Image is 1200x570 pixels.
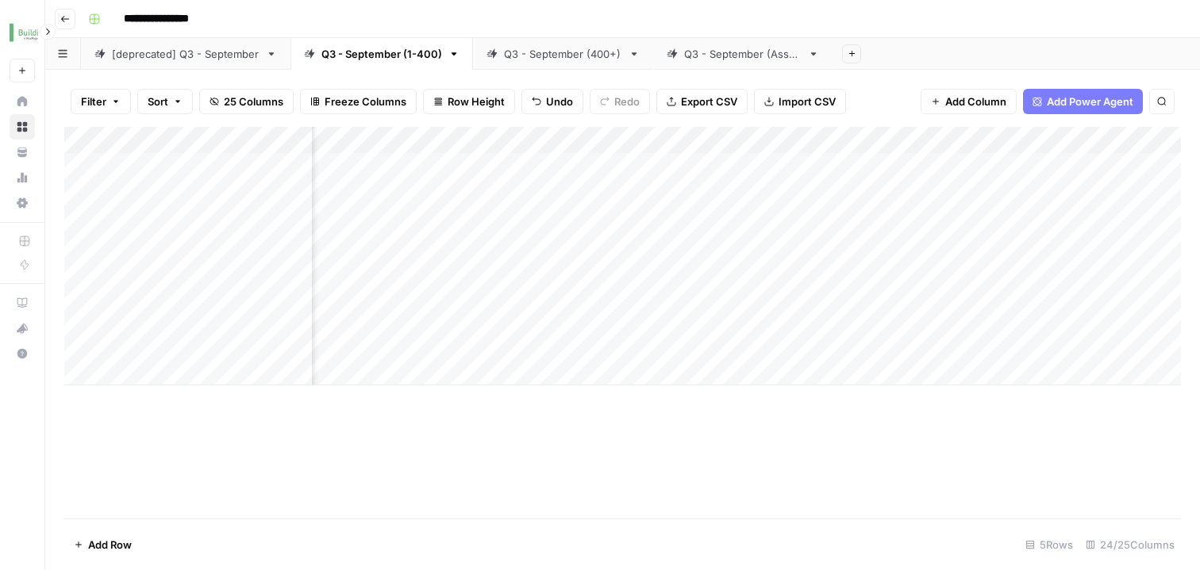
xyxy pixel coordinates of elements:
[423,89,515,114] button: Row Height
[10,89,35,114] a: Home
[321,46,442,62] div: Q3 - September (1-400)
[10,316,35,341] button: What's new?
[1023,89,1143,114] button: Add Power Agent
[10,13,35,52] button: Workspace: Buildium
[921,89,1017,114] button: Add Column
[521,89,583,114] button: Undo
[64,532,141,557] button: Add Row
[504,46,622,62] div: Q3 - September (400+)
[473,38,653,70] a: Q3 - September (400+)
[614,94,640,109] span: Redo
[10,290,35,316] a: AirOps Academy
[448,94,505,109] span: Row Height
[88,537,132,553] span: Add Row
[10,140,35,165] a: Your Data
[1019,532,1079,557] div: 5 Rows
[81,94,106,109] span: Filter
[10,316,34,340] div: What's new?
[590,89,650,114] button: Redo
[1079,532,1181,557] div: 24/25 Columns
[779,94,836,109] span: Import CSV
[656,89,748,114] button: Export CSV
[681,94,737,109] span: Export CSV
[10,18,38,47] img: Buildium Logo
[300,89,417,114] button: Freeze Columns
[71,89,131,114] button: Filter
[10,114,35,140] a: Browse
[10,190,35,216] a: Settings
[325,94,406,109] span: Freeze Columns
[224,94,283,109] span: 25 Columns
[137,89,193,114] button: Sort
[112,46,260,62] div: [deprecated] Q3 - September
[653,38,833,70] a: Q3 - September (Assn.)
[684,46,802,62] div: Q3 - September (Assn.)
[1047,94,1133,109] span: Add Power Agent
[290,38,473,70] a: Q3 - September (1-400)
[945,94,1006,109] span: Add Column
[754,89,846,114] button: Import CSV
[148,94,168,109] span: Sort
[10,165,35,190] a: Usage
[10,341,35,366] button: Help + Support
[81,38,290,70] a: [deprecated] Q3 - September
[546,94,573,109] span: Undo
[199,89,294,114] button: 25 Columns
